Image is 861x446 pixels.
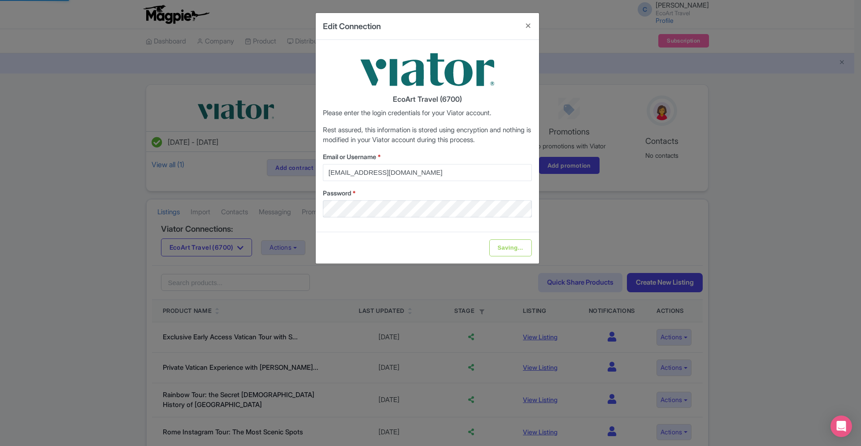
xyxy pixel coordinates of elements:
[323,108,532,118] p: Please enter the login credentials for your Viator account.
[323,95,532,104] h4: EcoArt Travel (6700)
[323,153,376,160] span: Email or Username
[489,239,532,256] input: Saving...
[360,47,495,92] img: viator-9033d3fb01e0b80761764065a76b653a.png
[831,416,852,437] div: Open Intercom Messenger
[323,189,351,197] span: Password
[323,20,381,32] h4: Edit Connection
[517,13,539,39] button: Close
[323,125,532,145] p: Rest assured, this information is stored using encryption and nothing is modified in your Viator ...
